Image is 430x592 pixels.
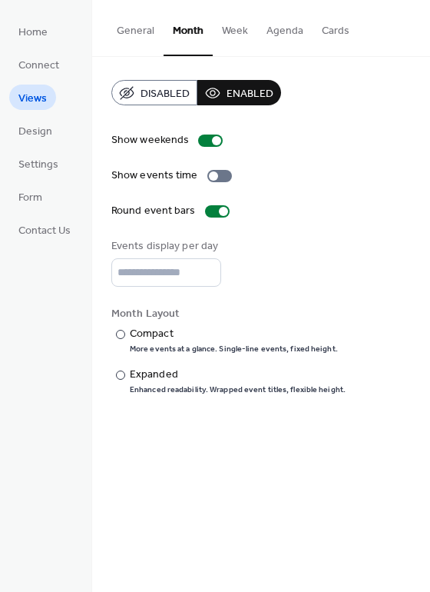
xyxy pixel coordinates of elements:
div: Events display per day [111,238,218,254]
span: Connect [18,58,59,74]
a: Form [9,184,51,209]
span: Disabled [141,86,190,102]
div: Round event bars [111,203,196,219]
span: Contact Us [18,223,71,239]
span: Views [18,91,47,107]
div: Enhanced readability. Wrapped event titles, flexible height. [130,384,346,395]
a: Contact Us [9,217,80,242]
a: Home [9,18,57,44]
span: Design [18,124,52,140]
span: Settings [18,157,58,173]
span: Home [18,25,48,41]
div: Show weekends [111,132,189,148]
span: Enabled [227,86,273,102]
span: Form [18,190,42,206]
a: Views [9,85,56,110]
div: Expanded [130,367,342,383]
button: Enabled [197,80,281,105]
a: Settings [9,151,68,176]
a: Design [9,118,61,143]
a: Connect [9,52,68,77]
button: Disabled [111,80,197,105]
div: Show events time [111,168,198,184]
div: Compact [130,326,335,342]
div: More events at a glance. Single-line events, fixed height. [130,344,338,354]
div: Month Layout [111,306,408,322]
